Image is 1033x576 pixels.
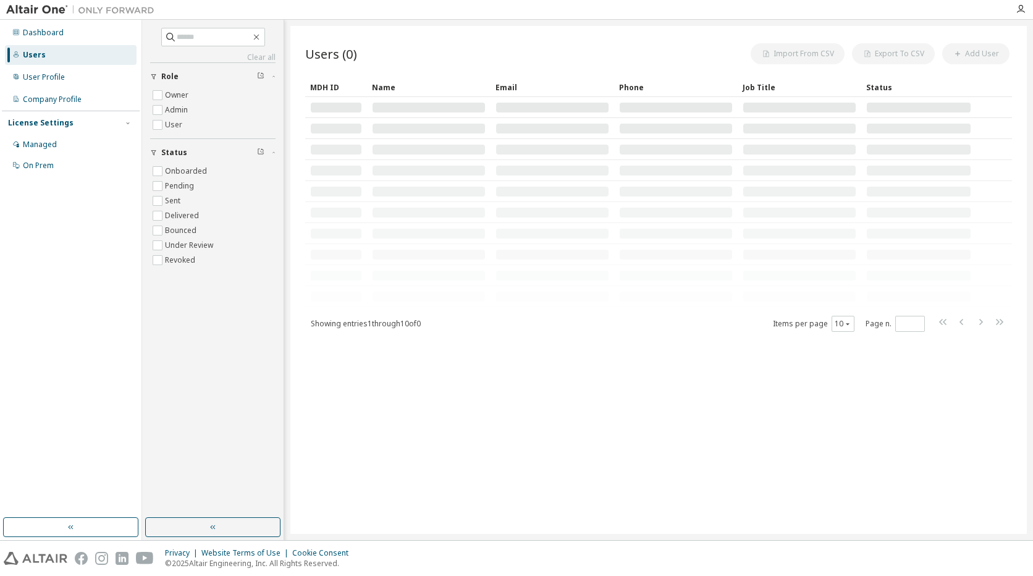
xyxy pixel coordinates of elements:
[165,117,185,132] label: User
[23,95,82,104] div: Company Profile
[751,43,845,64] button: Import From CSV
[165,103,190,117] label: Admin
[161,72,179,82] span: Role
[165,223,199,238] label: Bounced
[292,548,356,558] div: Cookie Consent
[495,77,609,97] div: Email
[165,253,198,268] label: Revoked
[4,552,67,565] img: altair_logo.svg
[165,548,201,558] div: Privacy
[150,63,276,90] button: Role
[619,77,733,97] div: Phone
[257,72,264,82] span: Clear filter
[372,77,486,97] div: Name
[116,552,129,565] img: linkedin.svg
[311,318,421,329] span: Showing entries 1 through 10 of 0
[6,4,161,16] img: Altair One
[852,43,935,64] button: Export To CSV
[165,558,356,569] p: © 2025 Altair Engineering, Inc. All Rights Reserved.
[165,179,196,193] label: Pending
[257,148,264,158] span: Clear filter
[95,552,108,565] img: instagram.svg
[150,53,276,62] a: Clear all
[23,28,64,38] div: Dashboard
[835,319,851,329] button: 10
[165,193,183,208] label: Sent
[942,43,1010,64] button: Add User
[75,552,88,565] img: facebook.svg
[23,72,65,82] div: User Profile
[866,316,925,332] span: Page n.
[23,161,54,171] div: On Prem
[201,548,292,558] div: Website Terms of Use
[310,77,362,97] div: MDH ID
[773,316,854,332] span: Items per page
[8,118,74,128] div: License Settings
[161,148,187,158] span: Status
[165,238,216,253] label: Under Review
[165,164,209,179] label: Onboarded
[165,88,191,103] label: Owner
[743,77,856,97] div: Job Title
[23,140,57,150] div: Managed
[866,77,971,97] div: Status
[136,552,154,565] img: youtube.svg
[23,50,46,60] div: Users
[150,139,276,166] button: Status
[165,208,201,223] label: Delivered
[305,45,357,62] span: Users (0)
